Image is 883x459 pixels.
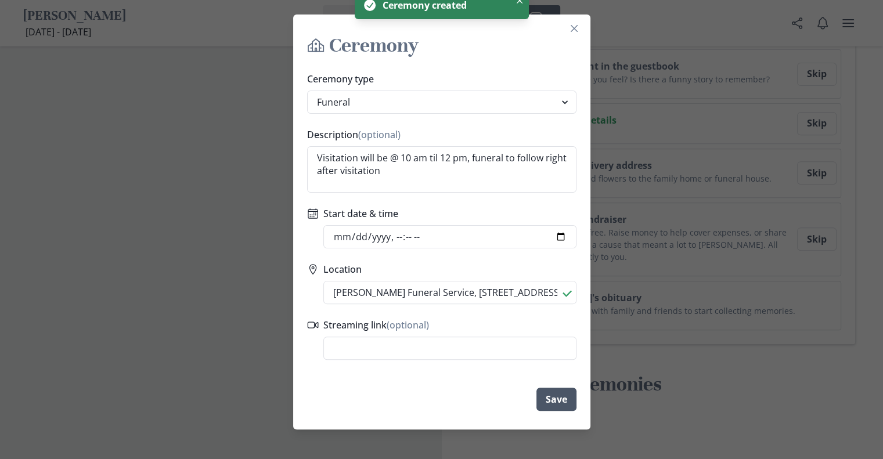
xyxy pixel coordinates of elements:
button: Close [565,19,583,38]
button: Save [536,388,576,411]
label: Streaming link [323,318,570,332]
label: Location [323,262,570,276]
span: (optional) [358,128,401,141]
label: Description [307,128,570,142]
label: Start date & time [323,207,570,221]
label: Ceremony type [307,72,570,86]
span: Ceremony [329,33,419,58]
textarea: Visitation will be @ 10 am til 12 pm, funeral to follow right after visitation [307,146,576,193]
span: (optional) [387,319,429,331]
